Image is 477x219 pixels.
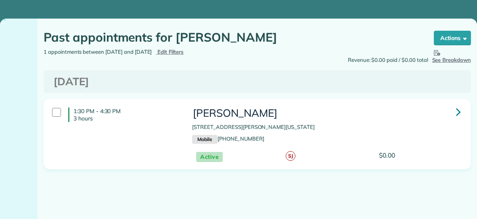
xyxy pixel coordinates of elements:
button: See Breakdown [432,48,471,64]
h3: [DATE] [54,76,461,88]
h4: 1:30 PM - 4:30 PM [68,107,180,122]
span: SJ [286,151,295,161]
span: $0.00 [379,151,395,159]
span: See Breakdown [432,48,471,63]
button: Actions [434,31,471,45]
h3: [PERSON_NAME] [192,107,460,119]
span: Active [196,152,223,162]
small: Mobile [192,135,217,144]
p: [STREET_ADDRESS][PERSON_NAME][US_STATE] [192,123,460,131]
p: 3 hours [73,115,180,122]
h1: Past appointments for [PERSON_NAME] [44,31,418,44]
a: Mobile[PHONE_NUMBER] [192,135,264,142]
div: 1 appointments between [DATE] and [DATE] [38,48,257,56]
span: Revenue: $0.00 paid / $0.00 total [348,56,428,64]
span: Edit Filters [157,48,184,55]
a: Edit Filters [156,48,184,55]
